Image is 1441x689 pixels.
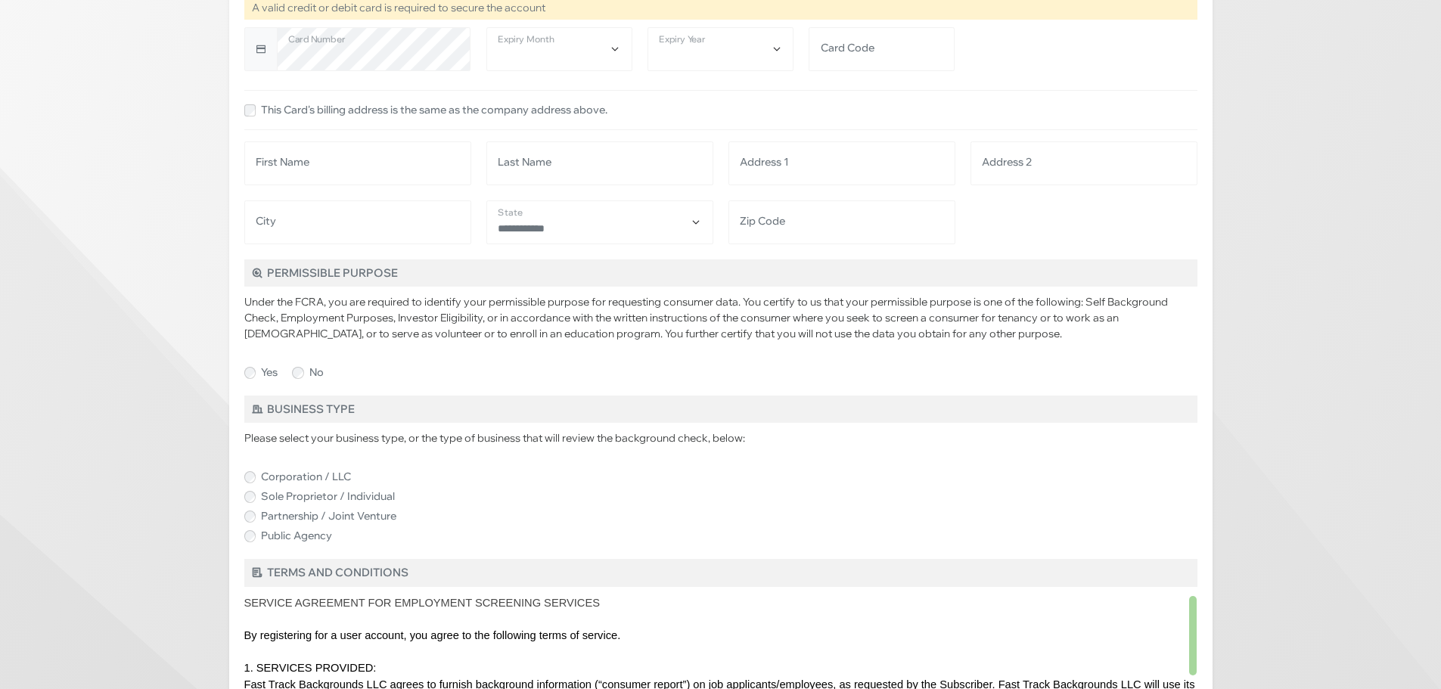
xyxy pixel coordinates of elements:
[244,295,1168,340] span: Under the FCRA, you are required to identify your permissible purpose for requesting consumer dat...
[261,528,332,544] label: Public Agency
[261,102,607,118] label: This Card's billing address is the same as the company address above.
[261,365,278,380] label: Yes
[244,597,600,609] span: SERVICE AGREEMENT FOR EMPLOYMENT SCREENING SERVICES
[244,662,377,674] span: 1. SERVICES PROVIDED:
[261,469,351,485] label: Corporation / LLC
[261,508,396,524] label: Partnership / Joint Venture
[486,200,713,244] select: State
[244,431,745,445] span: Please select your business type, or the type of business that will review the background check, ...
[244,259,1197,287] h5: Permissible Purpose
[261,489,395,504] label: Sole Proprietor / Individual
[244,559,1197,586] h5: Terms and Conditions
[244,629,621,641] span: By registering for a user account, you agree to the following terms of service.
[244,396,1197,423] h5: Business Type
[309,365,324,380] label: No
